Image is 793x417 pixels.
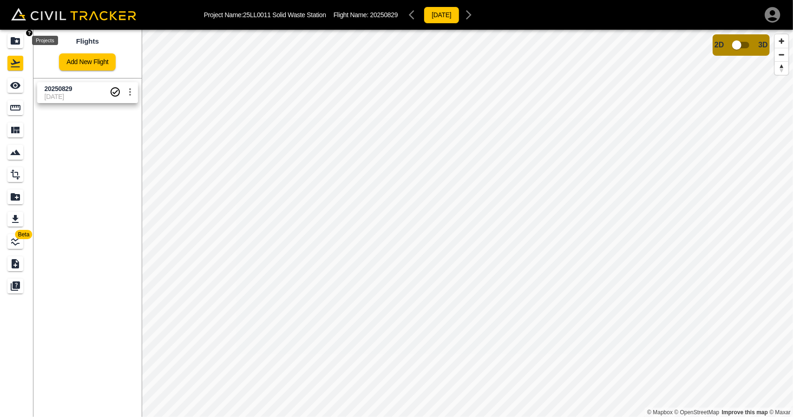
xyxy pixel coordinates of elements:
[424,7,459,24] button: [DATE]
[675,409,720,416] a: OpenStreetMap
[204,11,326,19] p: Project Name: 25LL0011 Solid Waste Station
[775,34,788,48] button: Zoom in
[775,61,788,75] button: Reset bearing to north
[769,409,791,416] a: Maxar
[370,11,398,19] span: 20250829
[714,41,724,49] span: 2D
[722,409,768,416] a: Map feedback
[647,409,673,416] a: Mapbox
[334,11,398,19] p: Flight Name:
[759,41,768,49] span: 3D
[142,30,793,417] canvas: Map
[32,36,58,45] div: Projects
[11,8,136,21] img: Civil Tracker
[775,48,788,61] button: Zoom out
